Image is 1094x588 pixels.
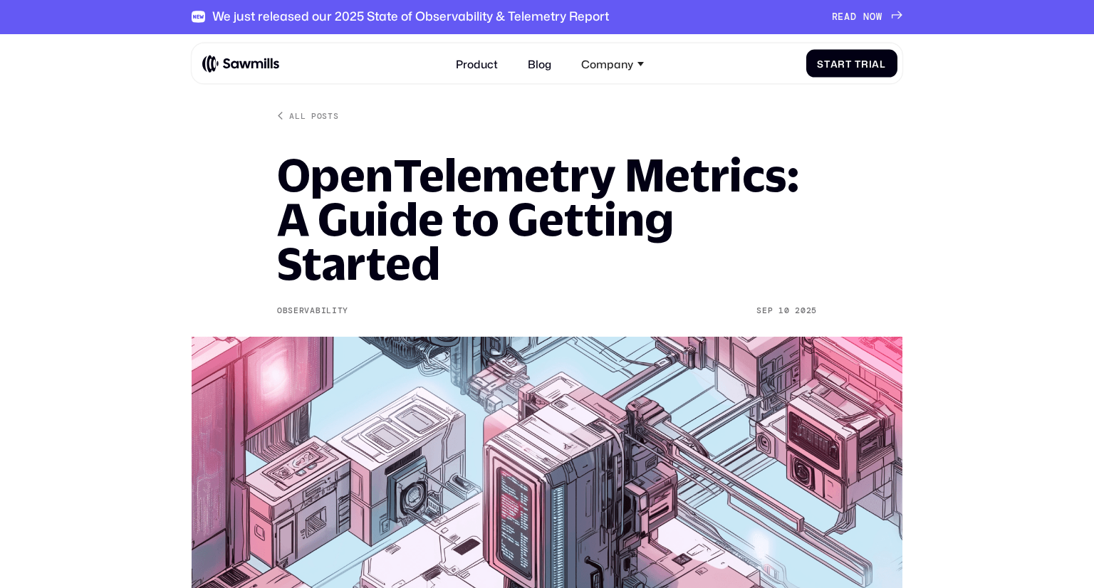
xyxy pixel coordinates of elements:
div: 10 [778,306,789,316]
div: Sep [756,306,773,316]
span: S [817,58,824,69]
div: We just released our 2025 State of Observability & Telemetry Report [212,9,609,24]
span: r [838,58,845,69]
div: All posts [289,111,338,122]
div: Company [573,49,652,78]
span: t [824,58,830,69]
span: r [861,58,869,69]
span: E [838,11,844,23]
span: l [880,58,886,69]
a: All posts [277,111,339,122]
span: a [830,58,838,69]
span: N [863,11,870,23]
div: 2025 [795,306,817,316]
a: READNOW [832,11,903,23]
a: Blog [519,49,559,78]
div: Company [581,57,633,70]
h1: OpenTelemetry Metrics: A Guide to Getting Started [277,153,817,286]
span: a [872,58,880,69]
a: Product [447,49,506,78]
span: R [832,11,838,23]
div: Observability [277,306,348,316]
a: StartTrial [806,50,897,78]
span: D [850,11,857,23]
span: i [869,58,872,69]
span: T [855,58,861,69]
span: t [845,58,852,69]
span: O [870,11,876,23]
span: W [876,11,882,23]
span: A [844,11,850,23]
